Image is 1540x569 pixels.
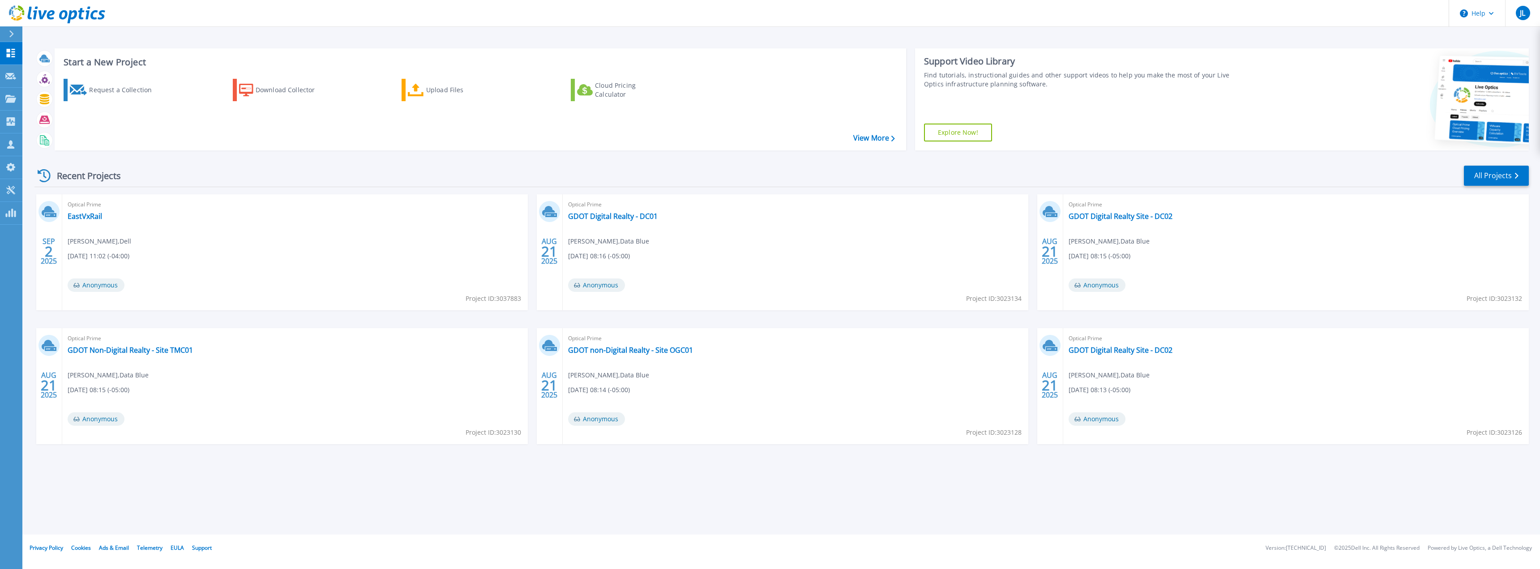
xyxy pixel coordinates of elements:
[1467,428,1522,437] span: Project ID: 3023126
[1069,412,1125,426] span: Anonymous
[568,236,649,246] span: [PERSON_NAME] , Data Blue
[71,544,91,552] a: Cookies
[171,544,184,552] a: EULA
[68,334,522,343] span: Optical Prime
[1069,236,1150,246] span: [PERSON_NAME] , Data Blue
[595,81,667,99] div: Cloud Pricing Calculator
[966,428,1022,437] span: Project ID: 3023128
[99,544,129,552] a: Ads & Email
[68,385,129,395] span: [DATE] 08:15 (-05:00)
[40,369,57,402] div: AUG 2025
[466,428,521,437] span: Project ID: 3023130
[1266,545,1326,551] li: Version: [TECHNICAL_ID]
[1464,166,1529,186] a: All Projects
[64,79,163,101] a: Request a Collection
[68,346,193,355] a: GDOT Non-Digital Realty - Site TMC01
[68,278,124,292] span: Anonymous
[89,81,161,99] div: Request a Collection
[1042,248,1058,255] span: 21
[68,251,129,261] span: [DATE] 11:02 (-04:00)
[853,134,895,142] a: View More
[68,370,149,380] span: [PERSON_NAME] , Data Blue
[568,278,625,292] span: Anonymous
[426,81,498,99] div: Upload Files
[68,212,102,221] a: EastVxRail
[568,370,649,380] span: [PERSON_NAME] , Data Blue
[45,248,53,255] span: 2
[192,544,212,552] a: Support
[41,381,57,389] span: 21
[1467,294,1522,304] span: Project ID: 3023132
[966,294,1022,304] span: Project ID: 3023134
[1069,200,1523,210] span: Optical Prime
[1069,251,1130,261] span: [DATE] 08:15 (-05:00)
[233,79,333,101] a: Download Collector
[68,200,522,210] span: Optical Prime
[568,200,1023,210] span: Optical Prime
[68,236,131,246] span: [PERSON_NAME] , Dell
[34,165,133,187] div: Recent Projects
[568,346,693,355] a: GDOT non-Digital Realty - Site OGC01
[1069,212,1172,221] a: GDOT Digital Realty Site - DC02
[541,248,557,255] span: 21
[1428,545,1532,551] li: Powered by Live Optics, a Dell Technology
[68,412,124,426] span: Anonymous
[541,381,557,389] span: 21
[1069,334,1523,343] span: Optical Prime
[40,235,57,268] div: SEP 2025
[137,544,163,552] a: Telemetry
[541,369,558,402] div: AUG 2025
[571,79,671,101] a: Cloud Pricing Calculator
[1520,9,1525,17] span: JL
[466,294,521,304] span: Project ID: 3037883
[1069,385,1130,395] span: [DATE] 08:13 (-05:00)
[1069,370,1150,380] span: [PERSON_NAME] , Data Blue
[1069,346,1172,355] a: GDOT Digital Realty Site - DC02
[30,544,63,552] a: Privacy Policy
[64,57,894,67] h3: Start a New Project
[924,71,1245,89] div: Find tutorials, instructional guides and other support videos to help you make the most of your L...
[568,251,630,261] span: [DATE] 08:16 (-05:00)
[568,412,625,426] span: Anonymous
[1069,278,1125,292] span: Anonymous
[1042,381,1058,389] span: 21
[541,235,558,268] div: AUG 2025
[1334,545,1420,551] li: © 2025 Dell Inc. All Rights Reserved
[568,385,630,395] span: [DATE] 08:14 (-05:00)
[568,334,1023,343] span: Optical Prime
[402,79,501,101] a: Upload Files
[1041,369,1058,402] div: AUG 2025
[256,81,327,99] div: Download Collector
[1041,235,1058,268] div: AUG 2025
[568,212,658,221] a: GDOT Digital Realty - DC01
[924,124,992,141] a: Explore Now!
[924,56,1245,67] div: Support Video Library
